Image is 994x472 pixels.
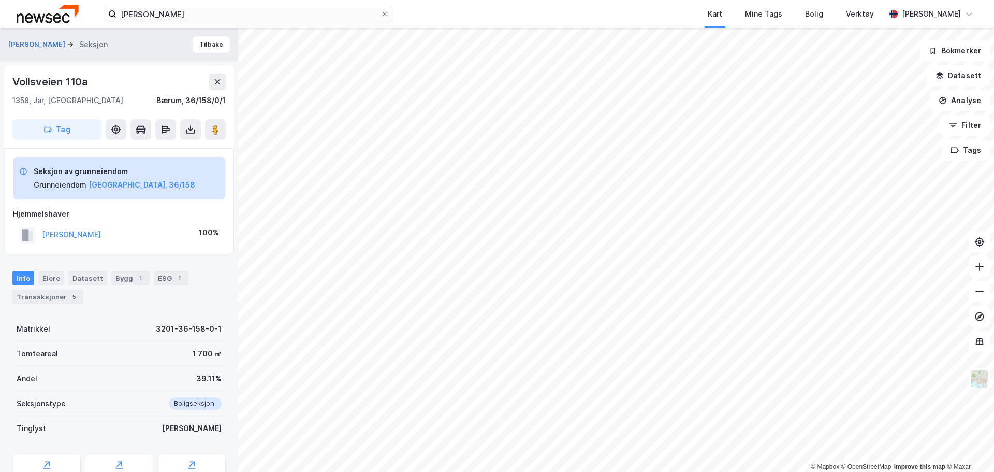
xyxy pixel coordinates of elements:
a: OpenStreetMap [841,463,891,470]
a: Mapbox [811,463,839,470]
div: 3201-36-158-0-1 [156,323,222,335]
div: 5 [69,292,79,302]
div: Vollsveien 110a [12,74,90,90]
div: 1 [135,273,145,283]
div: 1 700 ㎡ [193,348,222,360]
div: 1 [174,273,184,283]
div: Bolig [805,8,823,20]
div: Seksjon av grunneiendom [34,165,195,178]
div: Seksjonstype [17,397,66,410]
div: Bygg [111,271,150,285]
div: Datasett [68,271,107,285]
iframe: Chat Widget [942,422,994,472]
button: Bokmerker [920,40,990,61]
div: 1358, Jar, [GEOGRAPHIC_DATA] [12,94,123,107]
div: [PERSON_NAME] [902,8,961,20]
button: Analyse [930,90,990,111]
div: Verktøy [846,8,874,20]
button: Filter [940,115,990,136]
div: Info [12,271,34,285]
button: Datasett [927,65,990,86]
div: Matrikkel [17,323,50,335]
div: Kontrollprogram for chat [942,422,994,472]
div: Tinglyst [17,422,46,435]
div: Eiere [38,271,64,285]
button: [PERSON_NAME] [8,39,67,50]
img: newsec-logo.f6e21ccffca1b3a03d2d.png [17,5,79,23]
div: Transaksjoner [12,290,83,304]
div: Tomteareal [17,348,58,360]
img: Z [970,369,989,389]
div: Hjemmelshaver [13,208,225,220]
div: Kart [708,8,722,20]
button: Tilbake [193,36,230,53]
input: Søk på adresse, matrikkel, gårdeiere, leietakere eller personer [116,6,381,22]
div: Grunneiendom [34,179,86,191]
div: Seksjon [79,38,108,51]
button: [GEOGRAPHIC_DATA], 36/158 [89,179,195,191]
div: Bærum, 36/158/0/1 [156,94,226,107]
div: ESG [154,271,188,285]
div: 39.11% [196,373,222,385]
button: Tags [942,140,990,161]
div: [PERSON_NAME] [162,422,222,435]
a: Improve this map [894,463,945,470]
button: Tag [12,119,101,140]
div: Mine Tags [745,8,782,20]
div: 100% [199,226,219,239]
div: Andel [17,373,37,385]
